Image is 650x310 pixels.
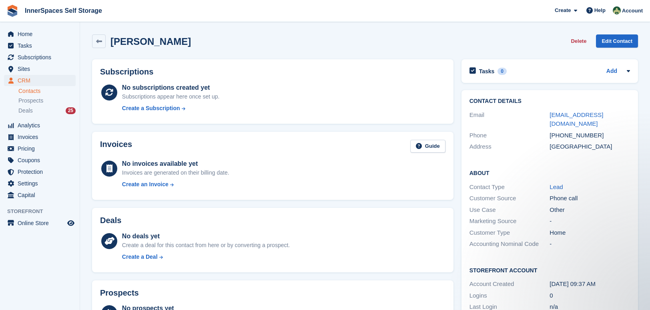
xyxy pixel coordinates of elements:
[469,266,630,274] h2: Storefront Account
[4,52,76,63] a: menu
[550,183,563,190] a: Lead
[550,131,630,140] div: [PHONE_NUMBER]
[122,253,158,261] div: Create a Deal
[18,75,66,86] span: CRM
[18,131,66,143] span: Invoices
[100,67,445,76] h2: Subscriptions
[18,87,76,95] a: Contacts
[18,166,66,177] span: Protection
[550,142,630,151] div: [GEOGRAPHIC_DATA]
[4,143,76,154] a: menu
[469,111,550,129] div: Email
[550,291,630,300] div: 0
[4,63,76,74] a: menu
[550,217,630,226] div: -
[550,111,603,127] a: [EMAIL_ADDRESS][DOMAIN_NAME]
[4,131,76,143] a: menu
[4,155,76,166] a: menu
[469,131,550,140] div: Phone
[550,240,630,249] div: -
[469,194,550,203] div: Customer Source
[469,183,550,192] div: Contact Type
[469,240,550,249] div: Accounting Nominal Code
[18,178,66,189] span: Settings
[122,104,180,113] div: Create a Subscription
[596,34,638,48] a: Edit Contact
[18,155,66,166] span: Coupons
[555,6,571,14] span: Create
[18,107,33,115] span: Deals
[4,189,76,201] a: menu
[550,228,630,238] div: Home
[18,52,66,63] span: Subscriptions
[550,194,630,203] div: Phone call
[122,253,290,261] a: Create a Deal
[18,97,76,105] a: Prospects
[18,189,66,201] span: Capital
[122,180,169,189] div: Create an Invoice
[100,140,132,153] h2: Invoices
[4,28,76,40] a: menu
[122,159,229,169] div: No invoices available yet
[122,180,229,189] a: Create an Invoice
[550,205,630,215] div: Other
[4,40,76,51] a: menu
[4,75,76,86] a: menu
[613,6,621,14] img: Paula Amey
[18,217,66,229] span: Online Store
[594,6,606,14] span: Help
[122,231,290,241] div: No deals yet
[18,40,66,51] span: Tasks
[469,205,550,215] div: Use Case
[6,5,18,17] img: stora-icon-8386f47178a22dfd0bd8f6a31ec36ba5ce8667c1dd55bd0f319d3a0aa187defe.svg
[110,36,191,47] h2: [PERSON_NAME]
[100,216,121,225] h2: Deals
[18,63,66,74] span: Sites
[122,93,220,101] div: Subscriptions appear here once set up.
[469,98,630,105] h2: Contact Details
[469,291,550,300] div: Logins
[4,166,76,177] a: menu
[479,68,495,75] h2: Tasks
[18,143,66,154] span: Pricing
[4,217,76,229] a: menu
[498,68,507,75] div: 0
[469,228,550,238] div: Customer Type
[18,120,66,131] span: Analytics
[469,169,630,177] h2: About
[122,169,229,177] div: Invoices are generated on their billing date.
[4,178,76,189] a: menu
[122,104,220,113] a: Create a Subscription
[18,97,43,105] span: Prospects
[550,280,630,289] div: [DATE] 09:37 AM
[18,28,66,40] span: Home
[469,280,550,289] div: Account Created
[100,288,139,298] h2: Prospects
[469,217,550,226] div: Marketing Source
[66,107,76,114] div: 25
[66,218,76,228] a: Preview store
[410,140,445,153] a: Guide
[606,67,617,76] a: Add
[568,34,590,48] button: Delete
[622,7,643,15] span: Account
[18,107,76,115] a: Deals 25
[122,241,290,250] div: Create a deal for this contact from here or by converting a prospect.
[7,207,80,215] span: Storefront
[22,4,105,17] a: InnerSpaces Self Storage
[122,83,220,93] div: No subscriptions created yet
[469,142,550,151] div: Address
[4,120,76,131] a: menu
